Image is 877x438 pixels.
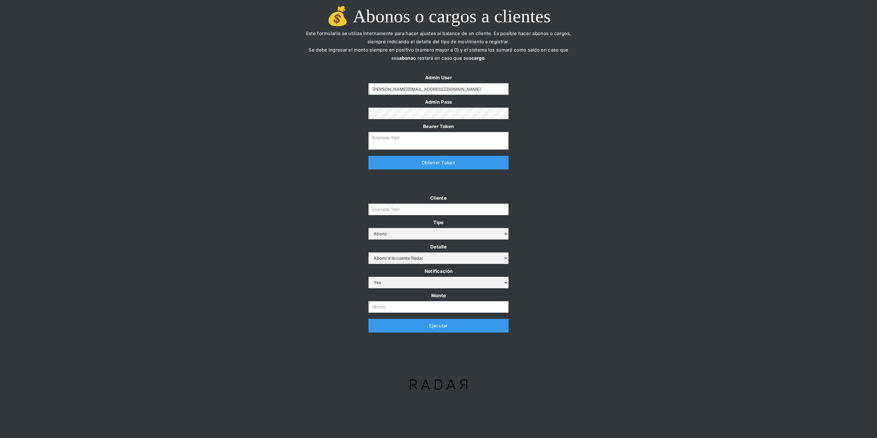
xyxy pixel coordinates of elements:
[368,194,509,313] form: Form
[368,291,509,300] label: Monto
[301,29,576,70] p: Este formulario se utiliza internamente para hacer ajustes al balance de un cliente. Es posible h...
[368,98,509,106] label: Admin Pass
[368,156,509,169] a: Obtener Token
[368,267,509,275] label: Notificación
[471,55,485,61] strong: cargo
[368,243,509,251] label: Detalle
[368,73,509,82] label: Admin User
[368,204,509,215] input: Example Text
[400,369,477,400] img: Logo Radar
[301,6,576,26] h1: 💰 Abonos o cargos a clientes
[368,83,509,95] input: Example Text
[368,319,509,333] a: Ejecutar
[368,73,509,150] form: Form
[399,55,414,61] strong: abono
[368,218,509,226] label: Tipo
[368,194,509,202] label: Cliente
[368,301,509,313] input: Monto
[368,122,509,130] label: Bearer Token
